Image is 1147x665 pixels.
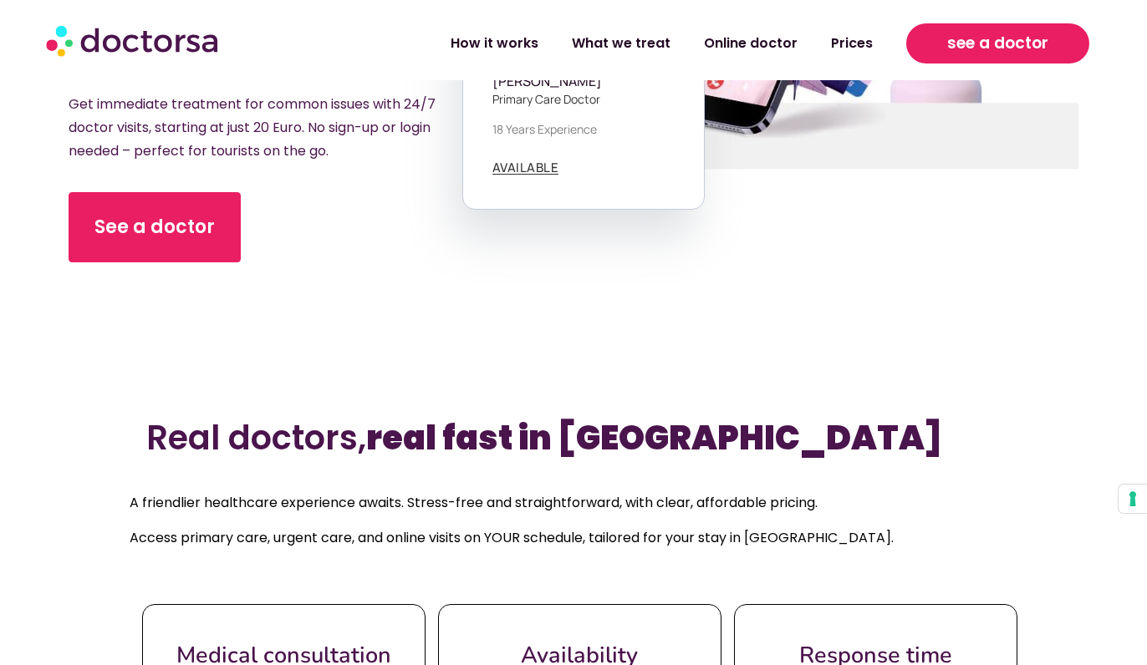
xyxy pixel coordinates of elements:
[492,90,675,108] p: Primary care doctor
[492,74,675,89] h5: [PERSON_NAME]
[947,30,1048,57] span: see a doctor
[130,528,894,547] span: Access primary care, urgent care, and online visits on YOUR schedule, tailored for your stay in [...
[305,24,890,63] nav: Menu
[555,24,687,63] a: What we treat
[434,24,555,63] a: How it works
[492,120,675,138] p: 18 years experience
[492,161,559,175] a: AVAILABLE
[366,414,942,461] b: real fast in [GEOGRAPHIC_DATA]
[130,493,818,512] span: A friendlier healthcare experience awaits. Stress-free and straightforward, with clear, affordabl...
[492,161,559,174] span: AVAILABLE
[146,418,1002,458] h2: Real doctors,
[105,353,1042,376] iframe: Customer reviews powered by Trustpilot
[69,94,436,160] span: Get immediate treatment for common issues with 24/7 doctor visits, starting at just 20 Euro. No s...
[906,23,1089,63] a: see a doctor
[814,24,890,63] a: Prices
[687,24,814,63] a: Online doctor
[94,214,215,241] span: See a doctor
[69,192,241,262] a: See a doctor
[1119,485,1147,513] button: Your consent preferences for tracking technologies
